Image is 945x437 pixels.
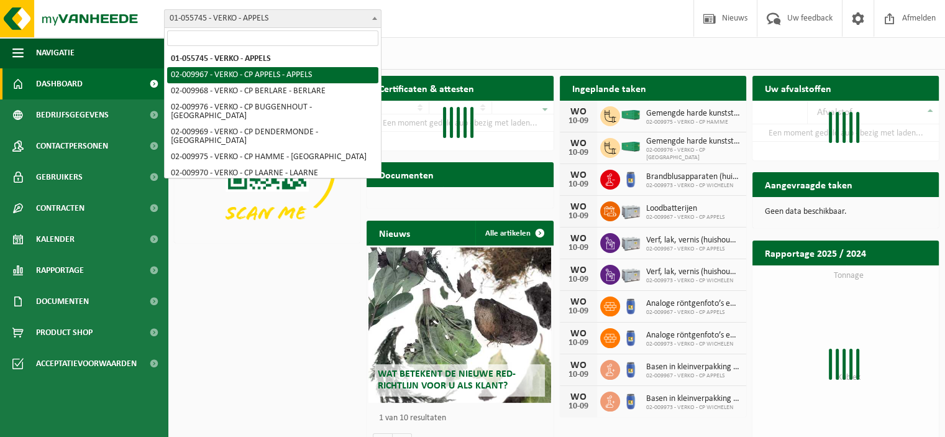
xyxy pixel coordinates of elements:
[566,329,591,339] div: WO
[36,131,108,162] span: Contactpersonen
[566,139,591,149] div: WO
[164,9,381,28] span: 01-055745 - VERKO - APPELS
[646,172,740,182] span: Brandblusapparaten (huishoudelijk)
[620,168,641,189] img: PB-OT-0120-HPE-00-02
[367,221,422,245] h2: Nieuws
[378,369,516,391] span: Wat betekent de nieuwe RED-richtlijn voor u als klant?
[646,341,740,348] span: 02-009973 - VERKO - CP WICHELEN
[36,224,75,255] span: Kalender
[620,263,641,284] img: PB-LB-0680-HPE-GY-11
[620,109,641,121] img: HK-XC-40-GN-00
[752,241,879,265] h2: Rapportage 2025 / 2024
[646,267,740,277] span: Verf, lak, vernis (huishoudelijk)
[36,162,83,193] span: Gebruikers
[566,117,591,126] div: 10-09
[566,107,591,117] div: WO
[167,51,378,67] li: 01-055745 - VERKO - APPELS
[620,200,641,221] img: PB-LB-0680-HPE-GY-11
[620,358,641,379] img: PB-OT-0120-HPE-00-02
[646,246,740,253] span: 02-009967 - VERKO - CP APPELS
[620,326,641,347] img: PB-OT-0120-HPE-00-02
[36,37,75,68] span: Navigatie
[566,212,591,221] div: 10-09
[646,204,725,214] span: Loodbatterijen
[566,361,591,370] div: WO
[36,286,89,317] span: Documenten
[36,99,109,131] span: Bedrijfsgegevens
[620,141,641,152] img: HK-XC-40-GN-00
[566,402,591,411] div: 10-09
[646,404,740,412] span: 02-009973 - VERKO - CP WICHELEN
[752,172,865,196] h2: Aangevraagde taken
[165,10,381,27] span: 01-055745 - VERKO - APPELS
[566,170,591,180] div: WO
[646,214,725,221] span: 02-009967 - VERKO - CP APPELS
[367,76,486,100] h2: Certificaten & attesten
[646,362,740,372] span: Basen in kleinverpakking (huishoudelijk)
[566,202,591,212] div: WO
[566,275,591,284] div: 10-09
[36,68,83,99] span: Dashboard
[560,76,659,100] h2: Ingeplande taken
[167,67,378,83] li: 02-009967 - VERKO - CP APPELS - APPELS
[167,83,378,99] li: 02-009968 - VERKO - CP BERLARE - BERLARE
[167,165,378,182] li: 02-009970 - VERKO - CP LAARNE - LAARNE
[646,299,740,309] span: Analoge röntgenfoto’s en nitraatfilms (huishoudelijk)
[367,162,446,186] h2: Documenten
[566,180,591,189] div: 10-09
[646,119,740,126] span: 02-009975 - VERKO - CP HAMME
[646,147,740,162] span: 02-009976 - VERKO - CP [GEOGRAPHIC_DATA]
[167,99,378,124] li: 02-009976 - VERKO - CP BUGGENHOUT - [GEOGRAPHIC_DATA]
[566,392,591,402] div: WO
[566,244,591,252] div: 10-09
[646,331,740,341] span: Analoge röntgenfoto’s en nitraatfilms (huishoudelijk)
[752,76,844,100] h2: Uw afvalstoffen
[620,390,641,411] img: PB-OT-0120-HPE-00-02
[36,348,137,379] span: Acceptatievoorwaarden
[566,297,591,307] div: WO
[379,414,547,423] p: 1 van 10 resultaten
[566,149,591,157] div: 10-09
[36,193,84,224] span: Contracten
[646,277,740,285] span: 02-009973 - VERKO - CP WICHELEN
[646,109,740,119] span: Gemengde harde kunststoffen (pe, pp en pvc), recycleerbaar (industrieel)
[646,182,740,190] span: 02-009973 - VERKO - CP WICHELEN
[368,247,551,403] a: Wat betekent de nieuwe RED-richtlijn voor u als klant?
[167,124,378,149] li: 02-009969 - VERKO - CP DENDERMONDE - [GEOGRAPHIC_DATA]
[566,339,591,347] div: 10-09
[36,255,84,286] span: Rapportage
[646,394,740,404] span: Basen in kleinverpakking (huishoudelijk)
[475,221,552,246] a: Alle artikelen
[846,265,938,290] a: Bekijk rapportage
[646,236,740,246] span: Verf, lak, vernis (huishoudelijk)
[167,149,378,165] li: 02-009975 - VERKO - CP HAMME - [GEOGRAPHIC_DATA]
[646,372,740,380] span: 02-009967 - VERKO - CP APPELS
[566,234,591,244] div: WO
[765,208,926,216] p: Geen data beschikbaar.
[566,265,591,275] div: WO
[646,137,740,147] span: Gemengde harde kunststoffen (pe, pp en pvc), recycleerbaar (industrieel)
[36,317,93,348] span: Product Shop
[646,309,740,316] span: 02-009967 - VERKO - CP APPELS
[566,370,591,379] div: 10-09
[566,307,591,316] div: 10-09
[620,231,641,252] img: PB-LB-0680-HPE-GY-11
[620,295,641,316] img: PB-OT-0120-HPE-00-02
